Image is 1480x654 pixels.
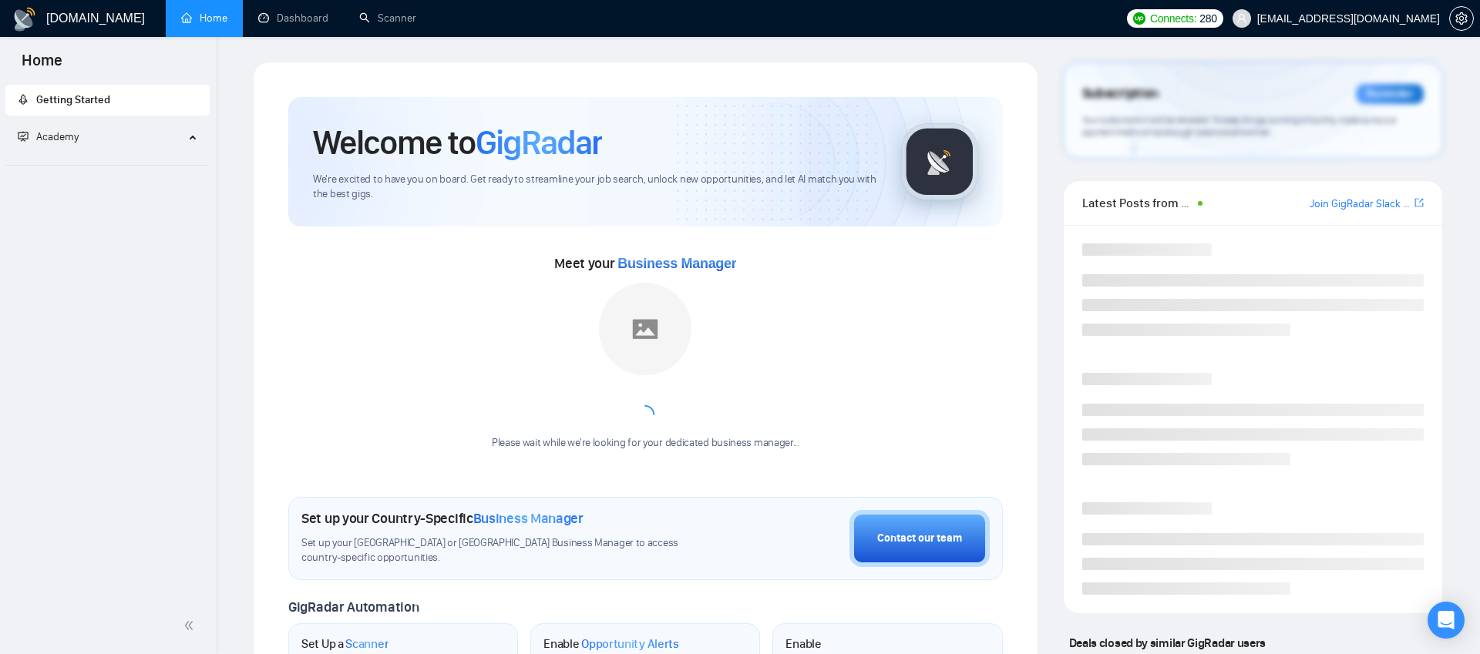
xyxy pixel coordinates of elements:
[183,618,199,633] span: double-left
[9,49,75,82] span: Home
[36,130,79,143] span: Academy
[288,599,419,615] span: GigRadar Automation
[1310,196,1411,213] a: Join GigRadar Slack Community
[18,130,79,143] span: Academy
[1414,196,1424,210] a: export
[18,94,29,105] span: rocket
[1428,602,1465,639] div: Open Intercom Messenger
[18,131,29,142] span: fund-projection-screen
[1133,12,1145,25] img: upwork-logo.png
[1150,10,1196,27] span: Connects:
[1450,12,1473,25] span: setting
[181,12,227,25] a: homeHome
[617,256,736,271] span: Business Manager
[1199,10,1216,27] span: 280
[901,123,978,200] img: gigradar-logo.png
[476,122,602,163] span: GigRadar
[313,122,602,163] h1: Welcome to
[554,255,736,272] span: Meet your
[313,173,876,202] span: We're excited to have you on board. Get ready to streamline your job search, unlock new opportuni...
[1414,196,1424,209] span: export
[1449,6,1474,31] button: setting
[301,510,584,527] h1: Set up your Country-Specific
[5,159,210,169] li: Academy Homepage
[473,510,584,527] span: Business Manager
[1082,81,1159,107] span: Subscription
[5,85,210,116] li: Getting Started
[633,402,659,428] span: loading
[483,436,809,451] div: Please wait while we're looking for your dedicated business manager...
[581,636,679,652] span: Opportunity Alerts
[1082,193,1194,213] span: Latest Posts from the GigRadar Community
[301,636,388,652] h1: Set Up a
[1236,13,1247,24] span: user
[258,12,328,25] a: dashboardDashboard
[849,510,990,567] button: Contact our team
[1356,84,1424,104] div: Reminder
[12,7,37,32] img: logo
[1082,114,1397,139] span: Your subscription will be renewed. To keep things running smoothly, make sure your payment method...
[301,536,715,565] span: Set up your [GEOGRAPHIC_DATA] or [GEOGRAPHIC_DATA] Business Manager to access country-specific op...
[599,283,691,375] img: placeholder.png
[1449,12,1474,25] a: setting
[543,636,679,652] h1: Enable
[36,93,110,106] span: Getting Started
[877,530,962,547] div: Contact our team
[359,12,416,25] a: searchScanner
[345,636,388,652] span: Scanner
